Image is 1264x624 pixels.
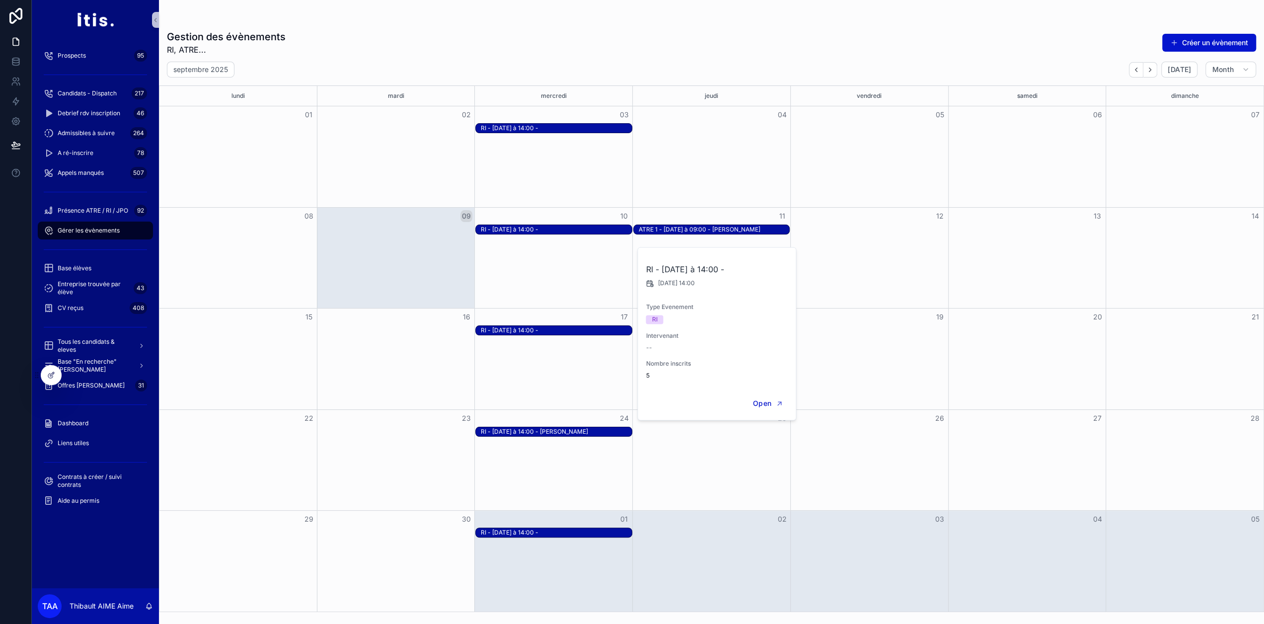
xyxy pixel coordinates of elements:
button: 16 [460,311,472,323]
button: 09 [460,210,472,222]
a: Contrats à créer / suivi contrats [38,472,153,490]
span: [DATE] 14:00 [658,279,694,287]
div: Month View [159,85,1264,612]
span: Contrats à créer / suivi contrats [58,473,143,489]
span: [DATE] [1168,65,1191,74]
div: vendredi [792,86,947,106]
span: CV reçus [58,304,83,312]
span: Base "En recherche" [PERSON_NAME] [58,358,130,374]
a: Appels manqués507 [38,164,153,182]
span: A ré-inscrire [58,149,93,157]
button: 15 [303,311,315,323]
div: lundi [161,86,315,106]
a: Prospects95 [38,47,153,65]
span: Nombre inscrits [646,360,789,368]
span: Debrief rdv inscription [58,109,120,117]
span: -- [646,344,652,352]
a: Debrief rdv inscription46 [38,104,153,122]
button: 28 [1249,412,1261,424]
button: 11 [776,210,788,222]
button: 20 [1091,311,1103,323]
button: 02 [460,109,472,121]
button: Next [1143,62,1157,78]
button: 30 [460,513,472,525]
span: Offres [PERSON_NAME] [58,382,125,390]
div: mardi [319,86,473,106]
a: Tous les candidats & eleves [38,337,153,355]
span: Open [753,399,771,408]
span: Gérer les évènements [58,227,120,234]
img: App logo [76,12,114,28]
span: Aide au permis [58,497,99,505]
h2: RI - [DATE] à 14:00 - [646,263,789,275]
span: Type Evenement [646,303,789,311]
a: Gérer les évènements [38,222,153,239]
div: ATRE 1 - [DATE] à 09:00 - [PERSON_NAME] [639,226,790,234]
button: Créer un évènement [1162,34,1256,52]
div: 95 [134,50,147,62]
div: 78 [134,147,147,159]
button: 04 [776,109,788,121]
span: Appels manqués [58,169,104,177]
div: RI - [DATE] à 14:00 - [481,326,632,334]
button: Back [1129,62,1143,78]
button: 01 [618,513,630,525]
div: 264 [130,127,147,139]
div: RI - [DATE] à 14:00 - [PERSON_NAME] [481,428,632,436]
div: 408 [130,302,147,314]
div: 92 [134,205,147,217]
button: 03 [618,109,630,121]
span: Dashboard [58,419,88,427]
div: scrollable content [32,40,159,523]
div: 217 [132,87,147,99]
span: Base élèves [58,264,91,272]
button: 10 [618,210,630,222]
span: Month [1212,65,1234,74]
span: RI, ATRE... [167,44,286,56]
div: RI [652,315,657,324]
div: RI - 24-09-25 à 14:00 - Céline LEMASSON [481,427,632,436]
span: Admissibles à suivre [58,129,115,137]
span: Présence ATRE / RI / JPO [58,207,128,215]
button: 22 [303,412,315,424]
button: 29 [303,513,315,525]
button: 26 [934,412,946,424]
button: 04 [1091,513,1103,525]
span: Tous les candidats & eleves [58,338,130,354]
button: 23 [460,412,472,424]
button: 02 [776,513,788,525]
button: 08 [303,210,315,222]
button: 05 [1249,513,1261,525]
button: 01 [303,109,315,121]
span: Prospects [58,52,86,60]
button: 05 [934,109,946,121]
button: Open [746,395,790,412]
a: CV reçus408 [38,299,153,317]
span: Liens utiles [58,439,89,447]
a: Aide au permis [38,492,153,510]
h1: Gestion des évènements [167,30,286,44]
a: Entreprise trouvée par élève43 [38,279,153,297]
button: 27 [1091,412,1103,424]
div: RI - 10-09-25 à 14:00 - [481,225,632,234]
a: Liens utiles [38,434,153,452]
button: 13 [1091,210,1103,222]
div: 31 [135,380,147,391]
span: Intervenant [646,332,789,340]
a: Admissibles à suivre264 [38,124,153,142]
button: 21 [1249,311,1261,323]
span: Candidats - Dispatch [58,89,117,97]
a: Offres [PERSON_NAME]31 [38,377,153,394]
div: samedi [950,86,1105,106]
div: 507 [130,167,147,179]
button: [DATE] [1161,62,1197,78]
button: 24 [618,412,630,424]
a: Candidats - Dispatch217 [38,84,153,102]
div: RI - 03-09-25 à 14:00 - [481,124,632,133]
div: jeudi [634,86,789,106]
div: RI - [DATE] à 14:00 - [481,529,632,537]
div: mercredi [476,86,631,106]
a: Base "En recherche" [PERSON_NAME] [38,357,153,375]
